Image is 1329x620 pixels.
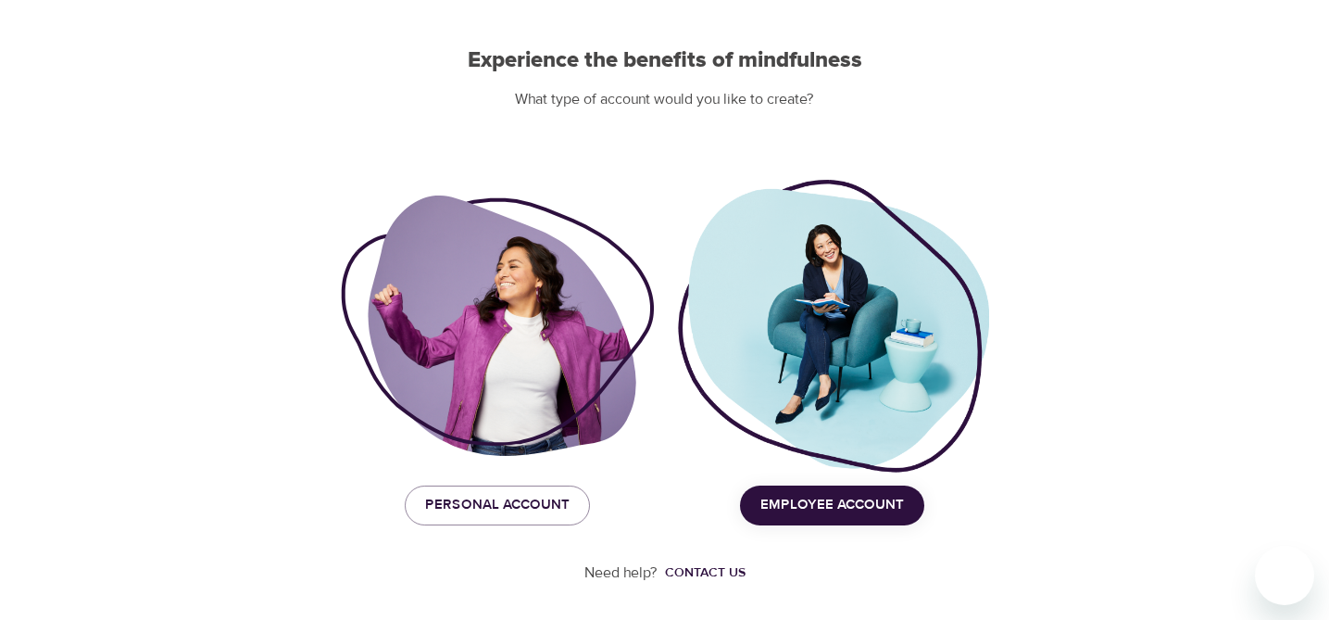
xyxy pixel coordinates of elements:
h2: Experience the benefits of mindfulness [341,47,989,74]
iframe: Button to launch messaging window [1255,546,1314,605]
span: Personal Account [425,493,570,517]
div: Contact us [665,563,746,582]
button: Personal Account [405,486,590,525]
a: Contact us [658,563,746,582]
p: What type of account would you like to create? [341,89,989,110]
p: Need help? [584,563,658,584]
button: Employee Account [740,486,924,525]
span: Employee Account [760,493,904,517]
